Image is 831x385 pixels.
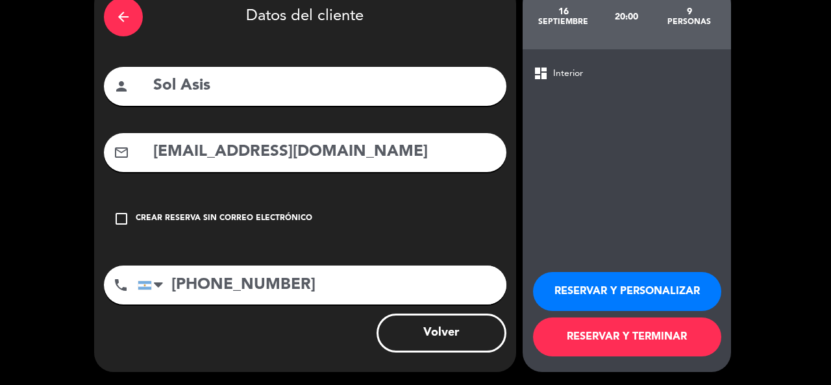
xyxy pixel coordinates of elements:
i: check_box_outline_blank [114,211,129,227]
i: mail_outline [114,145,129,160]
input: Número de teléfono... [138,266,506,304]
div: Crear reserva sin correo electrónico [136,212,312,225]
div: personas [658,17,721,27]
div: septiembre [532,17,595,27]
span: dashboard [533,66,549,81]
span: Interior [553,66,583,81]
button: RESERVAR Y TERMINAR [533,317,721,356]
i: person [114,79,129,94]
div: 16 [532,6,595,17]
i: phone [113,277,129,293]
button: Volver [377,314,506,353]
div: Argentina: +54 [138,266,168,304]
input: Email del cliente [152,139,497,166]
div: 9 [658,6,721,17]
button: RESERVAR Y PERSONALIZAR [533,272,721,311]
input: Nombre del cliente [152,73,497,99]
i: arrow_back [116,9,131,25]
